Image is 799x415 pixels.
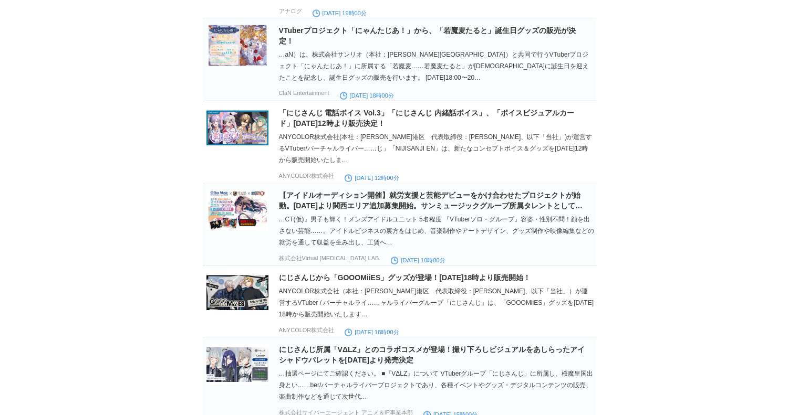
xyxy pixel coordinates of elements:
[279,131,594,166] div: ANYCOLOR株式会社(本社：[PERSON_NAME]港区 代表取締役：[PERSON_NAME]、以下「当社」)が運営するVTuber/バーチャルライバー……じ」「NIJISANJI EN...
[279,326,335,334] p: ANYCOLOR株式会社
[279,254,381,262] p: 株式会社Virtual [MEDICAL_DATA] LAB.
[279,109,574,127] a: 「にじさんじ 電話ボイス Vol.3」「にじさんじ 内緒話ボイス」、「ボイスビジュアルカード」[DATE]12時より販売決定！
[206,272,268,313] img: 30865-1281-490d7eff6841047a552a1545a580782e-1920x1080.png
[391,257,445,263] time: [DATE] 10時00分
[279,26,576,45] a: VTuberプロジェクト「にゃんたじあ！」から、「若魔麦たると」誕生日グッズの販売が決定！
[206,25,268,66] img: 100939-204-a0f558e64c23777623316587f0af4bd6-3508x2480.jpg
[279,285,594,320] div: ANYCOLOR株式会社（本社：[PERSON_NAME]港区 代表取締役：[PERSON_NAME]、以下「当社」）が運営するVTuber / バーチャルライ……ャルライバーグループ「にじさん...
[345,175,399,181] time: [DATE] 12時00分
[279,368,594,402] div: …抽選ページにてご確認ください。 ■『VΔLZ』について VTuberグループ「にじさんじ」に所属し、桜魔皇国出身とい……ber/バーチャルライバープロジェクトであり、各種イベントやグッズ・デジ...
[206,108,268,148] img: 30865-1267-fcb248c51f403cfc1d54837a7da80de8-1920x1080.png
[279,214,594,248] div: …CT(仮)』男子も輝く！メンズアイドルユニット 5名程度 『VTuberソロ・グループ』容姿・性別不問！顔を出さない芸能……。アイドルビジネスの裏方をはじめ、音楽制作やアートデザイン、グッズ制...
[340,92,394,99] time: [DATE] 18時00分
[345,329,399,335] time: [DATE] 18時00分
[279,7,302,15] p: アナログ
[206,190,268,231] img: 145555-8-c4bfa54b9350ad620e5a9b4b47b25fde-2000x1400.jpg
[279,191,583,220] a: 【アイドルオーディション開催】就労支援と芸能デビューをかけ合わせたプロジェクトが始動。[DATE]より関西エリア追加募集開始。サンミュージックグループ所属タレントとして活動可能。
[206,344,268,385] img: 85936-243-abaaf181fdf0ee2fbdc786fa5fabd177-1920x1080.jpg
[279,49,594,83] div: …aN）は、株式会社サンリオ（本社：[PERSON_NAME][GEOGRAPHIC_DATA]）と共同で行うVTuberプロジェクト「にゃんたじあ！」に所属する「若魔麦……若魔麦たると」が[D...
[279,90,329,96] p: ClaN Entertainment
[279,273,531,282] a: にじさんじから「GOOOMiiES」グッズが登場！[DATE]18時より販売開始！
[279,345,585,364] a: にじさんじ所属「VΔLZ」とのコラボコスメが登場！撮り下ろしビジュアルをあしらったアイシャドウパレットを[DATE]より発売決定
[313,10,367,16] time: [DATE] 19時00分
[279,172,335,180] p: ANYCOLOR株式会社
